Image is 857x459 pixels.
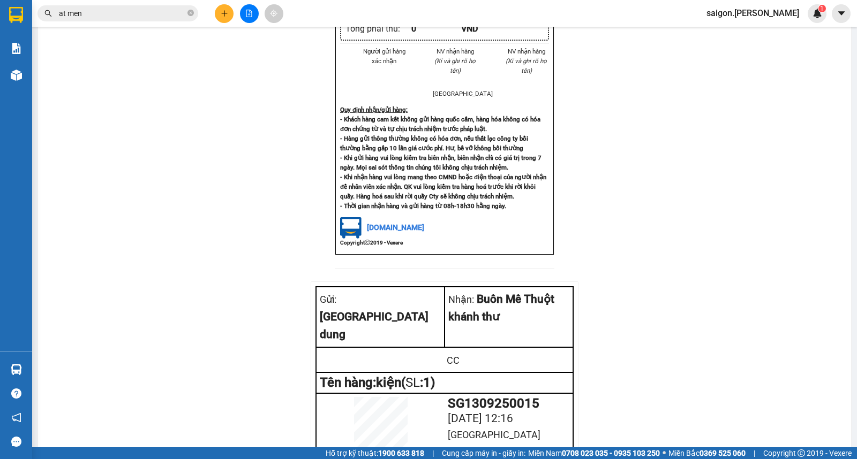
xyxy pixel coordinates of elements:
li: VP [GEOGRAPHIC_DATA] [5,75,74,111]
div: Copyright 2019 - Vexere [340,239,549,250]
strong: - Khi nhận hàng vui lòng mang theo CMND hoặc điện thoại của người nhận để nhân viên xác nhận. QK ... [340,173,546,200]
span: copyright [798,449,805,457]
span: notification [11,412,21,423]
button: plus [215,4,234,23]
span: saigon.[PERSON_NAME] [698,6,808,20]
span: Nhận: [448,294,474,305]
span: plus [221,10,228,17]
span: Cung cấp máy in - giấy in: [442,447,525,459]
strong: - Hàng gửi thông thường không có hóa đơn, nếu thất lạc công ty bồi thường bằng gấp 10 lần giá cướ... [340,135,528,152]
button: file-add [240,4,259,23]
sup: 1 [818,5,826,12]
li: [GEOGRAPHIC_DATA] [433,89,478,98]
strong: - Khách hàng cam kết không gửi hàng quốc cấm, hàng hóa không có hóa đơn chứng từ và tự chịu trách... [340,116,540,133]
span: Miền Bắc [668,447,746,459]
li: [GEOGRAPHIC_DATA] [5,5,155,63]
li: Người gửi hàng xác nhận [362,47,407,66]
img: icon-new-feature [813,9,822,18]
strong: 0369 525 060 [700,449,746,457]
button: aim [265,4,283,23]
button: caret-down [832,4,851,23]
img: logo.jpg [340,217,362,239]
span: message [11,437,21,447]
li: NV nhận hàng [433,47,478,56]
div: khánh thư [448,308,569,326]
input: Tìm tên, số ĐT hoặc mã đơn [59,7,185,19]
img: warehouse-icon [11,70,22,81]
div: VND [461,22,511,35]
strong: 0708 023 035 - 0935 103 250 [562,449,660,457]
span: 1 [820,5,824,12]
div: [GEOGRAPHIC_DATA] [448,427,569,442]
span: [DOMAIN_NAME] [367,223,424,231]
img: solution-icon [11,43,22,54]
span: SL [405,375,420,390]
span: search [44,10,52,17]
div: SG1309250015 [448,397,569,410]
div: dung [320,326,441,343]
span: aim [270,10,277,17]
strong: - Thời gian nhận hàng và gửi hàng từ 08h-18h30 hằng ngày. [340,202,506,210]
span: CC [447,355,460,366]
strong: 1900 633 818 [378,449,424,457]
img: warehouse-icon [11,364,22,375]
span: | [754,447,755,459]
span: ⚪️ [663,451,666,455]
span: copyright [365,240,370,245]
div: Buôn Mê Thuột [448,290,569,308]
div: [GEOGRAPHIC_DATA] [320,290,441,326]
li: VP Buôn Mê Thuột [74,75,142,87]
span: Hỗ trợ kỹ thuật: [326,447,424,459]
strong: - Khi gửi hàng vui lòng kiểm tra biên nhận, biên nhận chỉ có giá trị trong 7 ngày. Mọi sai sót th... [340,154,542,171]
div: Quy định nhận/gửi hàng : [340,105,549,114]
span: Miền Nam [528,447,660,459]
i: (Kí và ghi rõ họ tên) [506,57,547,74]
span: file-add [245,10,253,17]
img: logo.jpg [5,5,43,43]
i: (Kí và ghi rõ họ tên) [434,57,476,74]
span: Gửi: [320,294,336,305]
span: question-circle [11,388,21,399]
li: NV nhận hàng [503,47,549,56]
div: Tổng phải thu : [345,22,411,35]
div: Tên hàng: kiện ( : 1 ) [320,376,569,389]
div: 0 [411,22,461,35]
img: logo-vxr [9,7,23,23]
span: caret-down [837,9,846,18]
div: [DATE] 12:16 [448,410,569,427]
span: close-circle [187,9,194,19]
span: close-circle [187,10,194,16]
span: | [432,447,434,459]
